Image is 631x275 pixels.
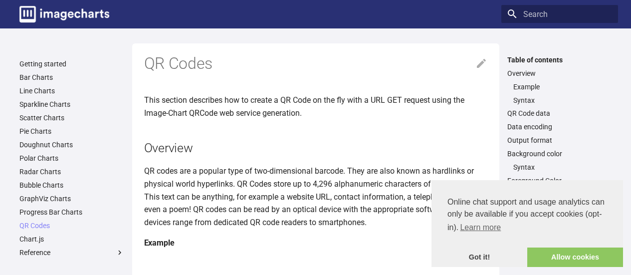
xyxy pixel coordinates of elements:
[19,113,124,122] a: Scatter Charts
[144,237,487,250] h4: Example
[507,69,612,78] a: Overview
[458,220,502,235] a: learn more about cookies
[527,248,623,268] a: allow cookies
[19,140,124,149] a: Doughnut Charts
[431,248,527,268] a: dismiss cookie message
[507,149,612,158] a: Background color
[19,181,124,190] a: Bubble Charts
[507,136,612,145] a: Output format
[513,163,612,172] a: Syntax
[144,165,487,229] p: QR codes are a popular type of two-dimensional barcode. They are also known as hardlinks or physi...
[19,86,124,95] a: Line Charts
[19,6,109,22] img: logo
[447,196,607,235] span: Online chat support and usage analytics can only be available if you accept cookies (opt-in).
[15,2,113,26] a: Image-Charts documentation
[19,208,124,217] a: Progress Bar Charts
[144,94,487,119] p: This section describes how to create a QR Code on the fly with a URL GET request using the Image-...
[19,127,124,136] a: Pie Charts
[19,154,124,163] a: Polar Charts
[507,82,612,105] nav: Overview
[507,109,612,118] a: QR Code data
[144,139,487,157] h2: Overview
[507,163,612,172] nav: Background color
[19,59,124,68] a: Getting started
[19,235,124,244] a: Chart.js
[501,5,618,23] input: Search
[19,248,124,257] label: Reference
[431,180,623,267] div: cookieconsent
[144,53,487,74] h1: QR Codes
[507,122,612,131] a: Data encoding
[507,176,612,185] a: Foreground Color
[19,100,124,109] a: Sparkline Charts
[19,194,124,203] a: GraphViz Charts
[19,73,124,82] a: Bar Charts
[19,221,124,230] a: QR Codes
[513,96,612,105] a: Syntax
[513,82,612,91] a: Example
[501,55,618,213] nav: Table of contents
[501,55,618,64] label: Table of contents
[19,167,124,176] a: Radar Charts
[19,262,124,271] label: Guides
